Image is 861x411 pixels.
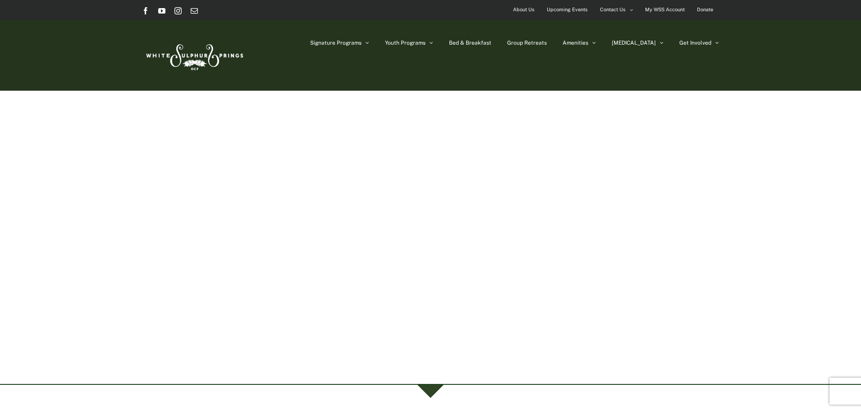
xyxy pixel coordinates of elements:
span: Youth Programs [385,40,426,46]
a: Youth Programs [385,20,433,65]
span: Group Retreats [507,40,547,46]
span: Signature Programs [310,40,362,46]
a: YouTube [158,7,165,14]
span: My WSS Account [645,3,685,16]
span: [MEDICAL_DATA] [612,40,656,46]
a: Get Involved [679,20,719,65]
a: Group Retreats [507,20,547,65]
img: White Sulphur Springs Logo [142,34,246,77]
span: Contact Us [600,3,626,16]
a: Email [191,7,198,14]
a: Amenities [563,20,596,65]
span: About Us [513,3,535,16]
a: Bed & Breakfast [449,20,491,65]
span: Donate [697,3,713,16]
span: Bed & Breakfast [449,40,491,46]
nav: Main Menu [310,20,719,65]
span: Get Involved [679,40,711,46]
a: [MEDICAL_DATA] [612,20,664,65]
a: Facebook [142,7,149,14]
span: Upcoming Events [547,3,588,16]
a: Signature Programs [310,20,369,65]
a: Instagram [174,7,182,14]
span: Amenities [563,40,588,46]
